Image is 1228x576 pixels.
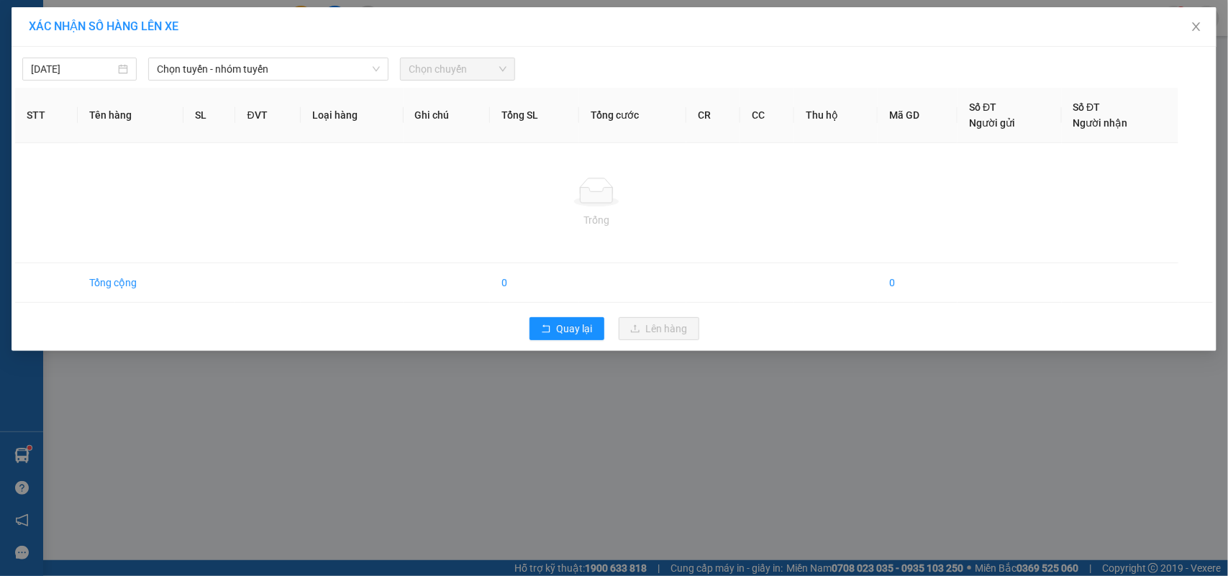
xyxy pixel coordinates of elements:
[1073,101,1101,113] span: Số ĐT
[969,117,1015,129] span: Người gửi
[490,263,580,303] td: 0
[29,19,178,33] span: XÁC NHẬN SỐ HÀNG LÊN XE
[372,65,381,73] span: down
[78,88,183,143] th: Tên hàng
[490,88,580,143] th: Tổng SL
[404,88,490,143] th: Ghi chú
[529,317,604,340] button: rollbackQuay lại
[301,88,404,143] th: Loại hàng
[878,263,958,303] td: 0
[1191,21,1202,32] span: close
[969,101,996,113] span: Số ĐT
[557,321,593,337] span: Quay lại
[686,88,740,143] th: CR
[18,18,90,90] img: logo.jpg
[18,104,271,128] b: GỬI : Trạm [PERSON_NAME]
[409,58,506,80] span: Chọn chuyến
[1073,117,1128,129] span: Người nhận
[1176,7,1216,47] button: Close
[235,88,300,143] th: ĐVT
[31,61,115,77] input: 12/10/2025
[157,58,380,80] span: Chọn tuyến - nhóm tuyến
[740,88,794,143] th: CC
[135,53,601,71] li: Hotline: 02839552959
[878,88,958,143] th: Mã GD
[579,88,686,143] th: Tổng cước
[619,317,699,340] button: uploadLên hàng
[135,35,601,53] li: 26 Phó Cơ Điều, Phường 12
[541,324,551,335] span: rollback
[794,88,878,143] th: Thu hộ
[78,263,183,303] td: Tổng cộng
[27,212,1167,228] div: Trống
[183,88,235,143] th: SL
[15,88,78,143] th: STT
